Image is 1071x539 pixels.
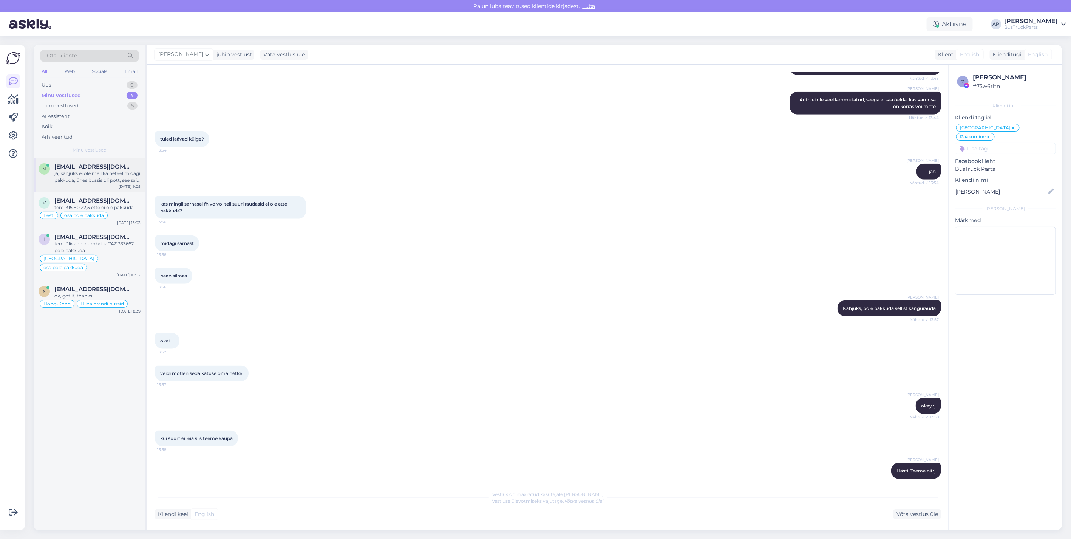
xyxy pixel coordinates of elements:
span: Nähtud ✓ 13:58 [910,479,939,485]
div: [PERSON_NAME] [1005,18,1058,24]
span: x [43,288,46,294]
span: n [42,166,46,172]
div: Kliendi info [955,102,1056,109]
span: Vestluse ülevõtmiseks vajutage [492,498,604,504]
div: Arhiveeritud [42,133,73,141]
div: Email [123,67,139,76]
span: pean silmas [160,273,187,279]
span: okei [160,338,170,344]
span: Info@kkr.fi [54,234,133,240]
span: [PERSON_NAME] [906,457,939,463]
div: Võta vestlus üle [260,50,308,60]
span: V [43,200,46,206]
span: 13:57 [157,349,185,355]
div: juhib vestlust [213,51,252,59]
div: AI Assistent [42,113,70,120]
a: [PERSON_NAME]BusTruckParts [1005,18,1066,30]
div: [DATE] 10:02 [117,272,141,278]
span: veidi mõtlen seda katuse oma hetkel [160,370,243,376]
span: Nähtud ✓ 13:58 [910,414,939,420]
div: Klient [935,51,954,59]
div: 5 [127,102,138,110]
div: ok, got it, thanks [54,293,141,299]
div: Socials [90,67,109,76]
span: Kahjuks, pole pakkuda sellist kängurauda [843,305,936,311]
span: jah [929,169,936,174]
span: Hästi. Teeme nii :) [896,468,936,474]
input: Lisa nimi [955,187,1047,196]
span: 13:57 [157,382,185,387]
p: BusTruck Parts [955,165,1056,173]
div: Uus [42,81,51,89]
span: Nähtud ✓ 13:54 [909,180,939,186]
span: Minu vestlused [73,147,107,153]
span: okay :) [921,403,936,409]
span: osa pole pakkuda [64,213,104,218]
p: Märkmed [955,217,1056,225]
span: kas mingil sarnasel fh volvol teil suuri raudasid ei ole ette pakkuda? [160,201,288,214]
span: [GEOGRAPHIC_DATA] [960,125,1011,130]
span: midagi sarnast [160,240,194,246]
span: niklas.ek@bussexperten.se [54,163,133,170]
div: tere. õlivanni numbriga 7421333667 pole pakkuda [54,240,141,254]
span: English [195,510,214,518]
p: Kliendi nimi [955,176,1056,184]
div: Kõik [42,123,53,130]
span: kui suurt ei leia siis teeme kaupa [160,435,233,441]
span: [PERSON_NAME] [906,392,939,398]
i: „Võtke vestlus üle” [563,498,604,504]
div: Tiimi vestlused [42,102,79,110]
span: Nähtud ✓ 13:43 [909,76,939,81]
div: [PERSON_NAME] [973,73,1054,82]
span: 13:56 [157,284,185,290]
span: Nähtud ✓ 13:44 [909,115,939,121]
span: Pakkumine [960,135,986,139]
span: xiamen1@redragonvehicle.com [54,286,133,293]
p: Facebooki leht [955,157,1056,165]
div: tere. 315.80 22,5 ette ei ole pakkuda [54,204,141,211]
span: Eesti [43,213,54,218]
span: English [1028,51,1048,59]
div: Web [63,67,76,76]
div: [DATE] 13:03 [117,220,141,226]
span: [PERSON_NAME] [906,294,939,300]
span: 13:58 [157,447,185,452]
div: AP [991,19,1001,29]
div: BusTruckParts [1005,24,1058,30]
span: [PERSON_NAME] [906,158,939,163]
span: Nähtud ✓ 13:57 [910,317,939,322]
div: 4 [127,92,138,99]
span: Hiina brändi bussid [80,302,124,306]
span: Auto ei ole veel lammutatud, seega ei saa öelda, kas varuosa on korras või mitte [799,97,937,109]
span: tuled jäävad külge? [160,136,204,142]
div: [DATE] 8:39 [119,308,141,314]
span: Luba [580,3,598,9]
div: Võta vestlus üle [893,509,941,519]
span: I [43,236,45,242]
span: Otsi kliente [47,52,77,60]
span: [PERSON_NAME] [158,50,203,59]
div: ja, kahjuks ei ole meil ka hetkel midagi pakkuda, ühes bussis oli pott, see sai müüdud komplektsena [54,170,141,184]
span: Veiko.paimla@gmail.com [54,197,133,204]
span: 13:54 [157,147,185,153]
div: [PERSON_NAME] [955,205,1056,212]
span: osa pole pakkuda [43,265,83,270]
div: Minu vestlused [42,92,81,99]
img: Askly Logo [6,51,20,65]
input: Lisa tag [955,143,1056,154]
div: All [40,67,49,76]
span: Vestlus on määratud kasutajale [PERSON_NAME] [492,491,604,497]
span: 13:56 [157,252,185,257]
span: 7 [962,79,964,84]
span: [PERSON_NAME] [906,86,939,91]
span: [GEOGRAPHIC_DATA] [43,256,94,261]
span: English [960,51,980,59]
div: Kliendi keel [155,510,188,518]
span: 13:56 [157,219,185,225]
p: Kliendi tag'id [955,114,1056,122]
div: 0 [127,81,138,89]
span: Hong-Kong [43,302,71,306]
div: Aktiivne [927,17,973,31]
div: # 75w6rltn [973,82,1054,90]
div: [DATE] 9:05 [119,184,141,189]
